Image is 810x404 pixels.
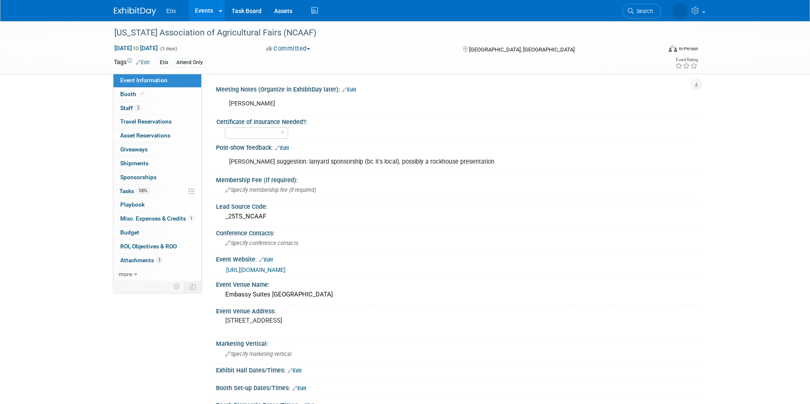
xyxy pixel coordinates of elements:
a: Shipments [113,157,201,170]
a: Search [622,4,661,19]
span: Event Information [120,77,167,83]
div: Embassy Suites [GEOGRAPHIC_DATA] [222,288,690,301]
a: [URL][DOMAIN_NAME] [226,267,286,273]
span: Specify marketing vertical [225,351,292,357]
div: Attend Only [174,58,205,67]
span: [GEOGRAPHIC_DATA], [GEOGRAPHIC_DATA] [469,46,575,53]
div: Membership Fee (if required): [216,174,696,184]
div: Meeting Notes (Organize in ExhibitDay later): [216,83,696,94]
a: Edit [275,145,289,151]
span: Giveaways [120,146,148,153]
span: Shipments [120,160,148,167]
span: Asset Reservations [120,132,170,139]
a: Tasks100% [113,185,201,198]
pre: [STREET_ADDRESS] [225,317,407,324]
div: Event Venue Address: [216,305,696,315]
span: (3 days) [159,46,177,51]
a: Giveaways [113,143,201,156]
span: Tasks [119,188,150,194]
td: Tags [114,58,150,67]
span: Playbook [120,201,145,208]
span: Specify membership fee (if required) [225,187,316,193]
div: Event Format [611,44,698,57]
a: Edit [259,257,273,263]
div: Event Rating [675,58,698,62]
div: [US_STATE] Association of Agricultural Fairs (NCAAF) [111,25,648,40]
span: Sponsorships [120,174,157,180]
span: ROI, Objectives & ROO [120,243,177,250]
a: Staff2 [113,102,201,115]
span: 2 [135,105,141,111]
span: to [132,45,140,51]
i: Booth reservation complete [140,92,144,96]
img: Format-Inperson.png [669,45,677,52]
a: more [113,268,201,281]
a: Edit [292,385,306,391]
td: Personalize Event Tab Strip [170,281,184,292]
a: Edit [288,368,302,374]
div: Exhibit Hall Dates/Times: [216,364,696,375]
div: Lead Source Code: [216,200,696,211]
div: Etix [157,58,171,67]
span: [DATE] [DATE] [114,44,158,52]
div: In-Person [678,46,698,52]
a: Booth [113,88,201,101]
a: Edit [342,87,356,93]
span: 100% [136,188,150,194]
button: Committed [263,44,313,53]
span: Budget [120,229,139,236]
span: Etix [166,8,176,14]
div: Event Website: [216,253,696,264]
span: Search [634,8,653,14]
div: [PERSON_NAME] [223,95,603,112]
a: Edit [136,59,150,65]
a: Event Information [113,74,201,87]
div: Booth Set-up Dates/Times: [216,382,696,393]
span: Booth [120,91,146,97]
a: Sponsorships [113,171,201,184]
span: Misc. Expenses & Credits [120,215,194,222]
span: Travel Reservations [120,118,172,125]
div: Marketing Vertical: [216,337,696,348]
a: Attachments3 [113,254,201,267]
a: Playbook [113,198,201,212]
a: Asset Reservations [113,129,201,143]
td: Toggle Event Tabs [184,281,202,292]
a: ROI, Objectives & ROO [113,240,201,253]
div: Post-show feedback: [216,141,696,152]
span: Specify conference contacts [225,240,298,246]
img: Maddie Warren (Snider) [672,3,688,19]
div: Event Venue Name: [216,278,696,289]
a: Travel Reservations [113,115,201,129]
div: [PERSON_NAME] suggestion: lanyard sponsorship (bc it's local), possibly a rockhouse presentation [223,154,603,170]
a: Misc. Expenses & Credits1 [113,212,201,226]
div: Certificate of Insurance Needed?: [216,116,692,126]
span: Staff [120,105,141,111]
span: Attachments [120,257,162,264]
img: ExhibitDay [114,7,156,16]
span: 3 [156,257,162,263]
div: _25TS_NCAAF [222,210,690,223]
span: 1 [188,215,194,222]
span: more [119,271,132,277]
a: Budget [113,226,201,240]
div: Conference Contacts: [216,227,696,237]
